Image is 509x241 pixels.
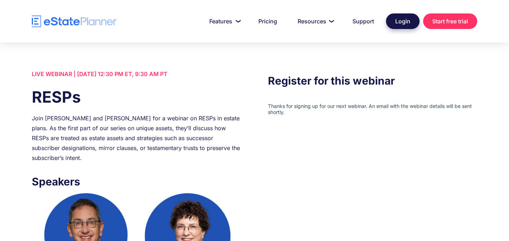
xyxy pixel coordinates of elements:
a: Features [201,14,246,28]
div: LIVE WEBINAR | [DATE] 12:30 PM ET, 9:30 AM PT [32,69,241,79]
h3: Speakers [32,173,241,190]
a: Login [386,13,420,29]
iframe: Form 0 [268,103,477,230]
a: Start free trial [423,13,477,29]
div: Join [PERSON_NAME] and [PERSON_NAME] for a webinar on RESPs in estate plans. As the first part of... [32,113,241,163]
a: Support [344,14,382,28]
a: home [32,15,117,28]
a: Pricing [250,14,286,28]
a: Resources [289,14,340,28]
h3: Register for this webinar [268,73,477,89]
h1: RESPs [32,86,241,108]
